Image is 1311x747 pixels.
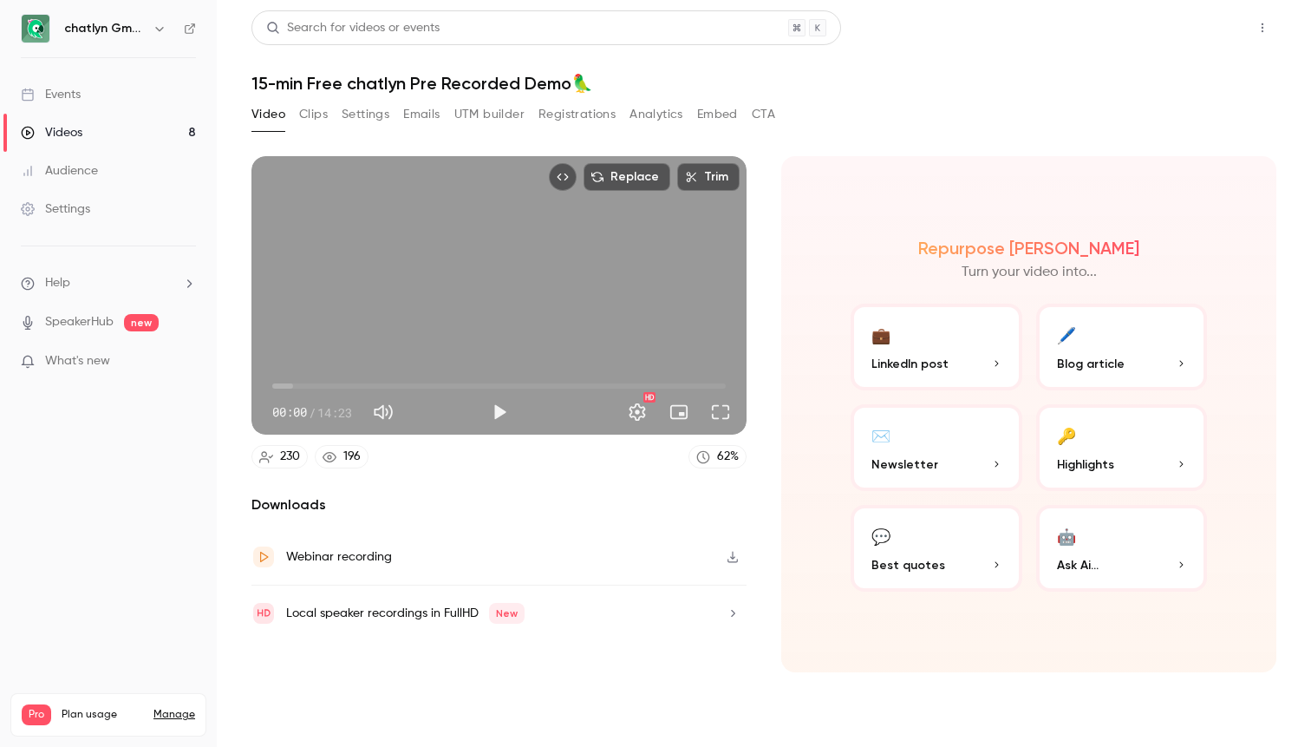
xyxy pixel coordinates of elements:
[315,445,369,469] a: 196
[871,321,890,348] div: 💼
[717,448,739,466] div: 62 %
[343,448,361,466] div: 196
[688,445,747,469] a: 62%
[629,101,683,128] button: Analytics
[299,101,328,128] button: Clips
[538,101,616,128] button: Registrations
[549,163,577,191] button: Embed video
[21,162,98,180] div: Audience
[918,238,1139,259] h2: Repurpose [PERSON_NAME]
[697,101,738,128] button: Embed
[962,262,1097,283] p: Turn your video into...
[1036,304,1208,390] button: 🖊️Blog article
[871,422,890,449] div: ✉️
[124,314,159,331] span: new
[45,274,70,292] span: Help
[21,124,82,141] div: Videos
[584,163,670,191] button: Replace
[317,403,352,422] span: 14:23
[286,603,525,624] div: Local speaker recordings in FullHD
[366,395,401,429] button: Mute
[851,404,1022,491] button: ✉️Newsletter
[851,304,1022,390] button: 💼LinkedIn post
[1057,321,1076,348] div: 🖊️
[309,403,316,422] span: /
[482,395,517,429] button: Play
[643,392,655,403] div: HD
[251,101,285,128] button: Video
[454,101,525,128] button: UTM builder
[45,313,114,331] a: SpeakerHub
[1249,14,1276,42] button: Top Bar Actions
[489,603,525,624] span: New
[677,163,740,191] button: Trim
[1057,556,1099,574] span: Ask Ai...
[251,445,308,469] a: 230
[662,395,696,429] button: Turn on miniplayer
[752,101,775,128] button: CTA
[1036,505,1208,592] button: 🤖Ask Ai...
[272,403,307,422] span: 00:00
[175,354,196,370] iframe: Noticeable Trigger
[153,708,195,722] a: Manage
[871,455,938,474] span: Newsletter
[851,505,1022,592] button: 💬Best quotes
[22,15,49,43] img: chatlyn GmbH
[1166,10,1235,45] button: Share
[1057,355,1125,373] span: Blog article
[21,86,81,103] div: Events
[871,355,949,373] span: LinkedIn post
[45,352,110,370] span: What's new
[280,448,300,466] div: 230
[1057,455,1114,474] span: Highlights
[251,73,1276,94] h1: 15-min Free chatlyn Pre Recorded Demo🦜
[1057,422,1076,449] div: 🔑
[64,20,146,37] h6: chatlyn GmbH
[403,101,440,128] button: Emails
[272,403,352,422] div: 00:00
[21,200,90,218] div: Settings
[266,19,440,37] div: Search for videos or events
[22,704,51,725] span: Pro
[342,101,389,128] button: Settings
[1057,522,1076,549] div: 🤖
[62,708,143,722] span: Plan usage
[703,395,738,429] button: Full screen
[871,522,890,549] div: 💬
[251,495,747,515] h2: Downloads
[871,556,945,574] span: Best quotes
[620,395,655,429] button: Settings
[286,547,392,567] div: Webinar recording
[1036,404,1208,491] button: 🔑Highlights
[21,274,196,292] li: help-dropdown-opener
